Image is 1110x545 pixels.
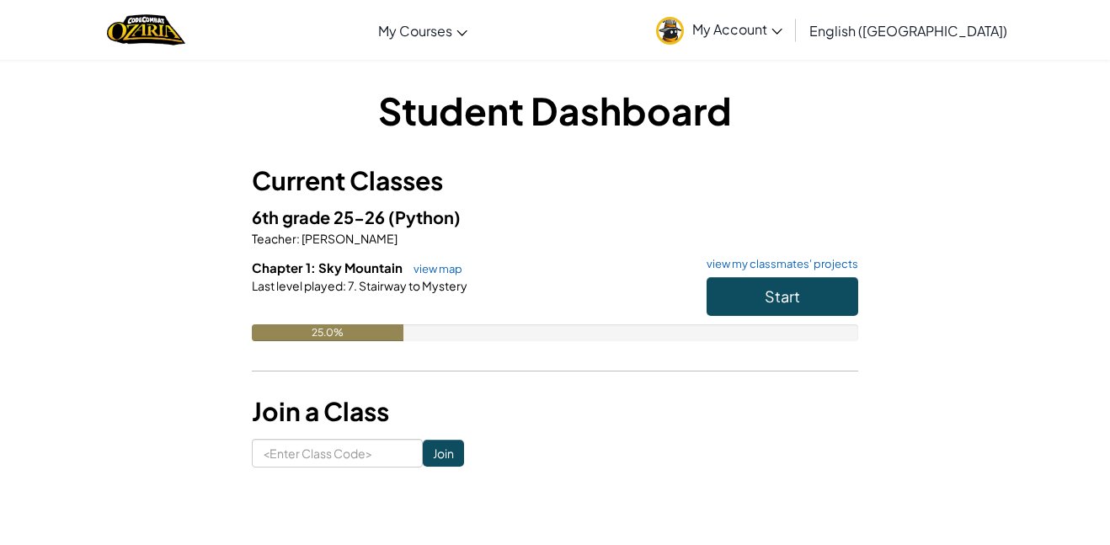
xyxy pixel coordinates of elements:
h3: Current Classes [252,162,858,200]
input: Join [423,440,464,467]
span: Start [765,286,800,306]
span: My Courses [378,22,452,40]
button: Start [707,277,858,316]
a: My Courses [370,8,476,53]
span: Teacher [252,231,296,246]
span: 6th grade 25-26 [252,206,388,227]
span: [PERSON_NAME] [300,231,398,246]
span: : [296,231,300,246]
a: English ([GEOGRAPHIC_DATA]) [801,8,1016,53]
a: My Account [648,3,791,56]
img: Home [107,13,185,47]
span: Stairway to Mystery [357,278,467,293]
span: Last level played [252,278,343,293]
span: English ([GEOGRAPHIC_DATA]) [809,22,1007,40]
input: <Enter Class Code> [252,439,423,468]
a: view map [405,262,462,275]
span: : [343,278,346,293]
div: 25.0% [252,324,403,341]
span: My Account [692,20,782,38]
img: avatar [656,17,684,45]
a: Ozaria by CodeCombat logo [107,13,185,47]
span: (Python) [388,206,461,227]
span: 7. [346,278,357,293]
h3: Join a Class [252,393,858,430]
h1: Student Dashboard [252,84,858,136]
span: Chapter 1: Sky Mountain [252,259,405,275]
a: view my classmates' projects [698,259,858,270]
